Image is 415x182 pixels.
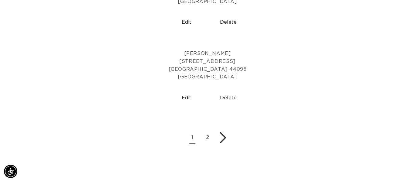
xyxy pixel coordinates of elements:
[168,15,205,30] button: Edit address 4
[5,132,410,146] nav: Pagination
[210,15,247,30] button: Delete 4
[168,90,205,106] button: Edit address 5
[4,165,17,178] div: Accessibility Menu
[186,132,198,144] span: Page 1
[217,132,229,144] a: Next page
[5,50,410,81] p: [PERSON_NAME] [STREET_ADDRESS] [GEOGRAPHIC_DATA] 44095 [GEOGRAPHIC_DATA]
[210,90,247,106] button: Delete 5
[201,132,214,144] a: Page 2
